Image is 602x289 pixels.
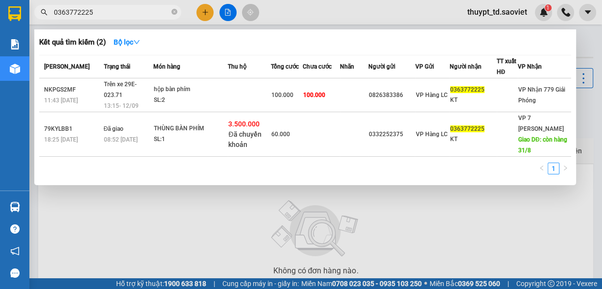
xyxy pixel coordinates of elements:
[104,81,137,98] span: Trên xe 29E-023.71
[450,134,496,144] div: KT
[41,9,48,16] span: search
[104,136,138,143] span: 08:52 [DATE]
[271,92,293,98] span: 100.000
[44,97,78,104] span: 11:43 [DATE]
[369,129,414,140] div: 0332252375
[44,124,101,134] div: 79KYLBB1
[171,9,177,15] span: close-circle
[44,136,78,143] span: 18:25 [DATE]
[44,63,90,70] span: [PERSON_NAME]
[559,163,571,174] button: right
[497,58,516,75] span: TT xuất HĐ
[518,136,567,154] span: Giao DĐ: còn hàng 31/8
[154,134,227,145] div: SL: 1
[548,163,559,174] li: 1
[39,37,106,48] h3: Kết quả tìm kiếm ( 2 )
[10,202,20,212] img: warehouse-icon
[303,92,325,98] span: 100.000
[106,34,148,50] button: Bộ lọcdown
[10,39,20,49] img: solution-icon
[171,8,177,17] span: close-circle
[228,120,260,128] span: 3.500.000
[104,102,139,109] span: 13:15 - 12/09
[518,115,564,132] span: VP 7 [PERSON_NAME]
[548,163,559,174] a: 1
[450,63,482,70] span: Người nhận
[536,163,548,174] button: left
[8,6,21,21] img: logo-vxr
[104,125,124,132] span: Đã giao
[153,63,180,70] span: Món hàng
[104,63,130,70] span: Trạng thái
[415,92,447,98] span: VP Hàng LC
[228,63,246,70] span: Thu hộ
[54,7,169,18] input: Tìm tên, số ĐT hoặc mã đơn
[154,123,227,134] div: THÙNG BÀN PHÍM
[133,39,140,46] span: down
[369,90,414,100] div: 0826383386
[271,131,290,138] span: 60.000
[450,86,484,93] span: 0363772225
[450,125,484,132] span: 0363772225
[228,130,261,148] span: Đã chuyển khoản
[559,163,571,174] li: Next Page
[539,165,545,171] span: left
[450,95,496,105] div: KT
[518,86,565,104] span: VP Nhận 779 Giải Phóng
[536,163,548,174] li: Previous Page
[415,131,447,138] span: VP Hàng LC
[415,63,433,70] span: VP Gửi
[271,63,299,70] span: Tổng cước
[10,268,20,278] span: message
[10,246,20,256] span: notification
[154,95,227,106] div: SL: 2
[10,224,20,234] span: question-circle
[562,165,568,171] span: right
[114,38,140,46] strong: Bộ lọc
[154,84,227,95] div: hộp bàn phím
[340,63,354,70] span: Nhãn
[10,64,20,74] img: warehouse-icon
[518,63,542,70] span: VP Nhận
[302,63,331,70] span: Chưa cước
[44,85,101,95] div: NKPGS2MF
[368,63,395,70] span: Người gửi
